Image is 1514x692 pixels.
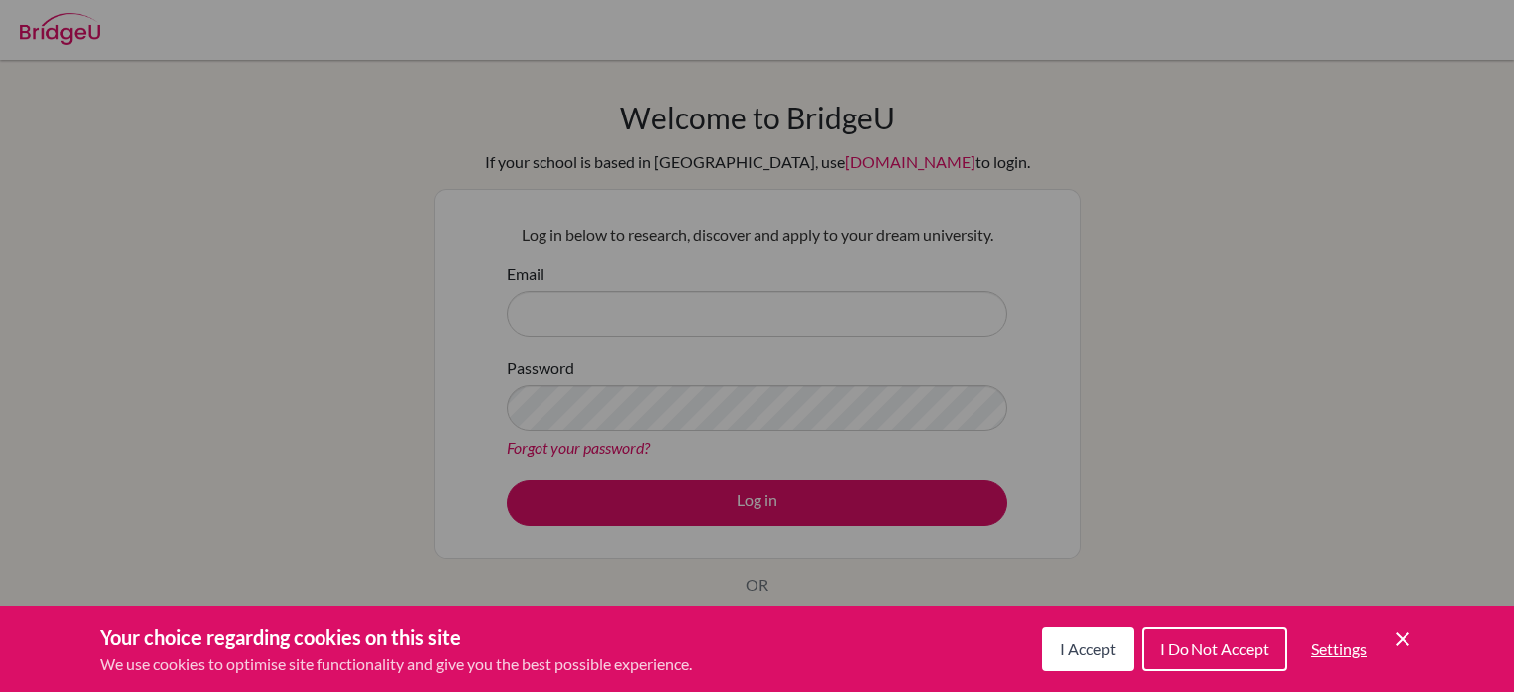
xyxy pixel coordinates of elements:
[1042,627,1134,671] button: I Accept
[100,652,692,676] p: We use cookies to optimise site functionality and give you the best possible experience.
[1160,639,1269,658] span: I Do Not Accept
[1060,639,1116,658] span: I Accept
[1142,627,1287,671] button: I Do Not Accept
[1295,629,1383,669] button: Settings
[1311,639,1367,658] span: Settings
[1391,627,1414,651] button: Save and close
[100,622,692,652] h3: Your choice regarding cookies on this site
